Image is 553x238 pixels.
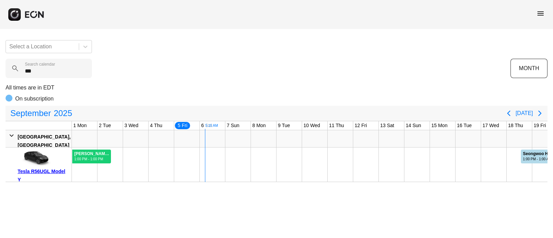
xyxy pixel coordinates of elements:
p: On subscription [15,95,54,103]
div: 15 Mon [430,121,449,130]
label: Search calendar [25,61,55,67]
div: 18 Thu [507,121,524,130]
span: 2025 [52,106,73,120]
div: 13 Sat [379,121,395,130]
div: Tesla R56UGL Model Y [18,167,69,184]
div: 2 Tue [97,121,112,130]
div: 19 Fri [532,121,547,130]
div: 1:00 PM - 1:00 PM [74,156,110,162]
div: 6 Sat [200,121,214,130]
button: [DATE] [516,107,533,120]
img: car [18,150,52,167]
div: [PERSON_NAME] #68578 [74,151,110,156]
div: [GEOGRAPHIC_DATA], [GEOGRAPHIC_DATA] [18,133,71,149]
div: 1 Mon [72,121,88,130]
div: 3 Wed [123,121,140,130]
div: 16 Tue [456,121,473,130]
span: menu [536,9,545,18]
span: September [9,106,52,120]
div: 17 Wed [481,121,500,130]
button: Previous page [502,106,516,120]
div: 8 Mon [251,121,267,130]
div: 5 Fri [174,121,191,130]
div: 10 Wed [302,121,321,130]
button: September2025 [6,106,76,120]
div: Rented for 30 days by meli marin Current status is rental [72,147,111,163]
div: 7 Sun [225,121,241,130]
div: 12 Fri [353,121,368,130]
p: All times are in EDT [6,84,547,92]
div: 9 Tue [276,121,291,130]
div: 11 Thu [328,121,345,130]
button: Next page [533,106,547,120]
div: 14 Sun [404,121,422,130]
div: 4 Thu [149,121,164,130]
button: MONTH [510,59,547,78]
